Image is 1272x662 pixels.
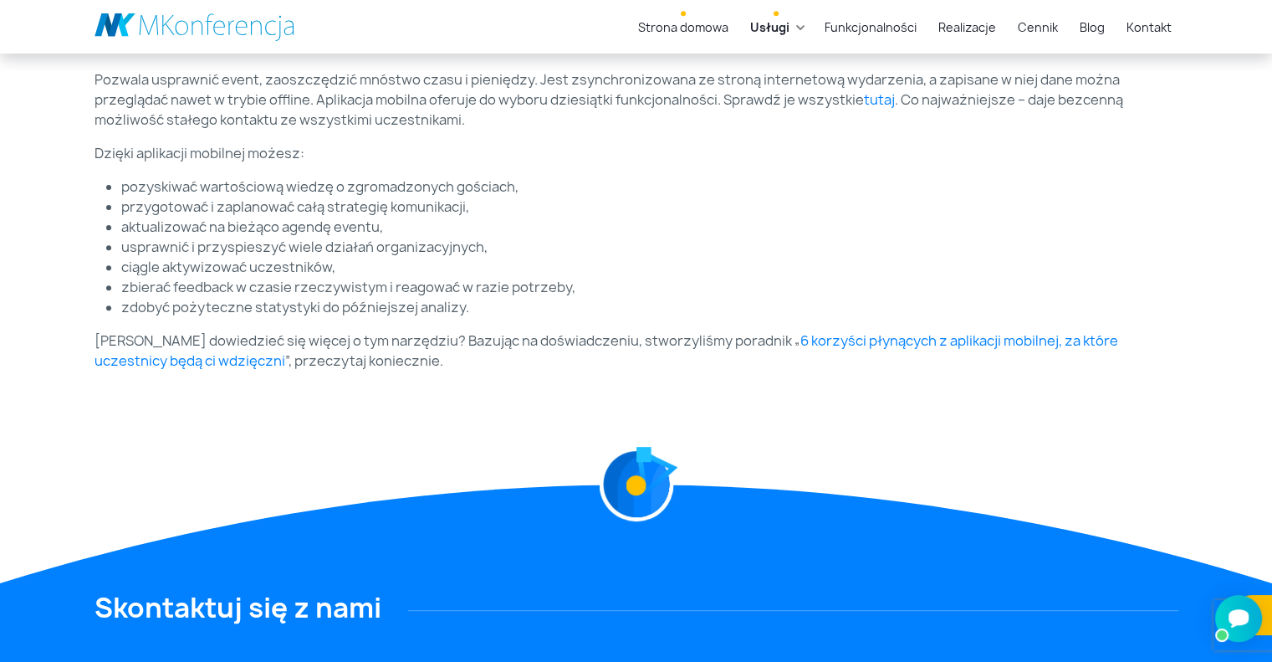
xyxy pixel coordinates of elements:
img: Graficzny element strony [599,447,673,521]
img: Graficzny element strony [594,426,656,490]
li: ciągle aktywizować uczestników, [121,257,1178,277]
a: Strona domowa [631,12,735,43]
a: Funkcjonalności [818,12,923,43]
p: Dzięki aplikacji mobilnej możesz: [95,143,1178,163]
a: Cennik [1011,12,1065,43]
li: zdobyć pożyteczne statystyki do późniejszej analizy. [121,297,1178,317]
a: tutaj [864,90,895,109]
li: zbierać feedback w czasie rzeczywistym i reagować w razie potrzeby, [121,277,1178,297]
img: Graficzny element strony [654,454,671,471]
p: [PERSON_NAME] dowiedzieć się więcej o tym narzędziu? Bazując na doświadczeniu, stworzyliśmy porad... [95,331,1178,371]
a: Usługi [743,12,796,43]
a: Kontakt [1120,12,1178,43]
li: usprawnić i przyspieszyć wiele działań organizacyjnych, [121,237,1178,257]
a: Blog [1073,12,1111,43]
li: aktualizować na bieżąco agendę eventu, [121,217,1178,237]
a: Realizacje [932,12,1003,43]
img: Graficzny element strony [647,509,666,527]
p: Pozwala usprawnić event, zaoszczędzić mnóstwo czasu i pieniędzy. Jest zsynchronizowana ze stroną ... [95,69,1178,130]
h2: Skontaktuj się z nami [95,592,1178,624]
li: pozyskiwać wartościową wiedzę o zgromadzonych gościach, [121,177,1178,197]
li: przygotować i zaplanować całą strategię komunikacji, [121,197,1178,217]
iframe: Smartsupp widget button [1215,595,1262,642]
